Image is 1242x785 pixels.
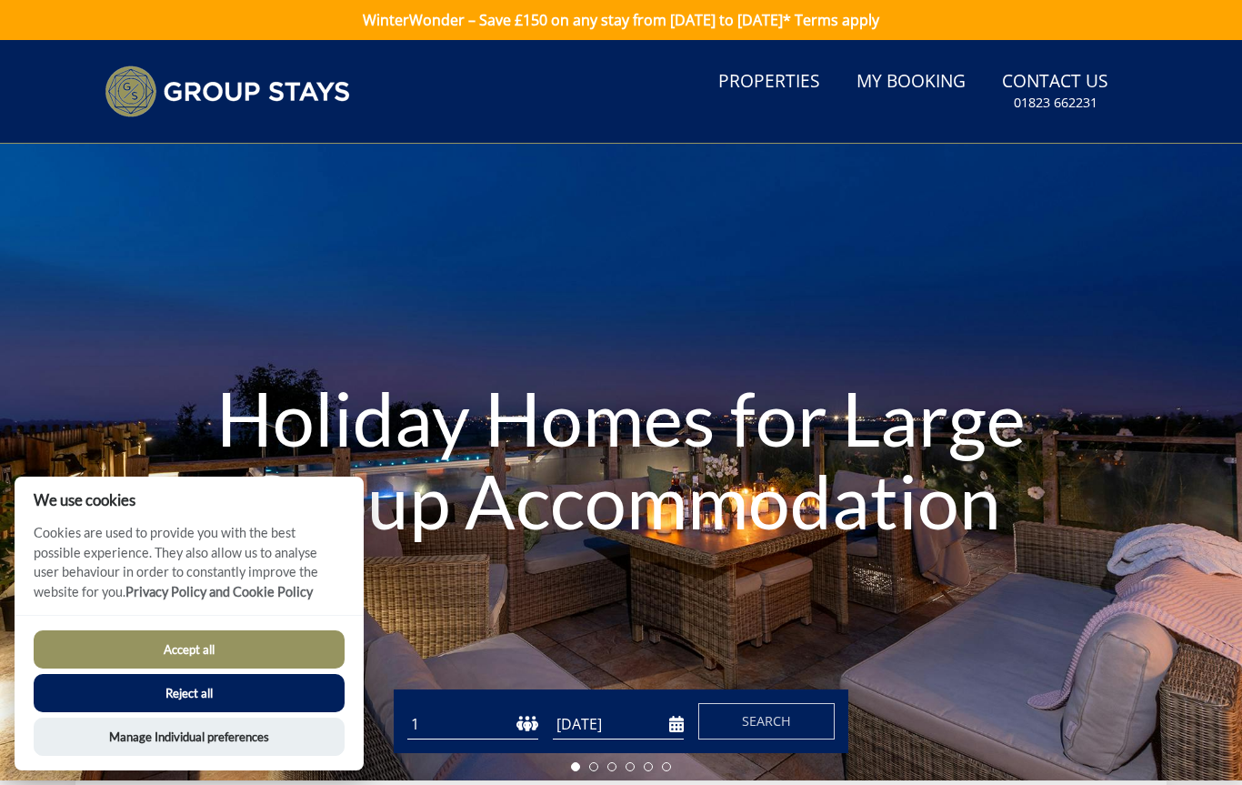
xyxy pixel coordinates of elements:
[34,674,345,712] button: Reject all
[742,712,791,730] span: Search
[34,630,345,669] button: Accept all
[553,710,684,740] input: Arrival Date
[1014,94,1097,112] small: 01823 662231
[34,718,345,756] button: Manage Individual preferences
[15,491,364,508] h2: We use cookies
[711,62,827,103] a: Properties
[698,703,835,740] button: Search
[995,62,1116,121] a: Contact Us01823 662231
[105,65,350,117] img: Group Stays
[849,62,973,103] a: My Booking
[15,523,364,615] p: Cookies are used to provide you with the best possible experience. They also allow us to analyse ...
[186,340,1056,577] h1: Holiday Homes for Large Group Accommodation
[125,584,313,599] a: Privacy Policy and Cookie Policy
